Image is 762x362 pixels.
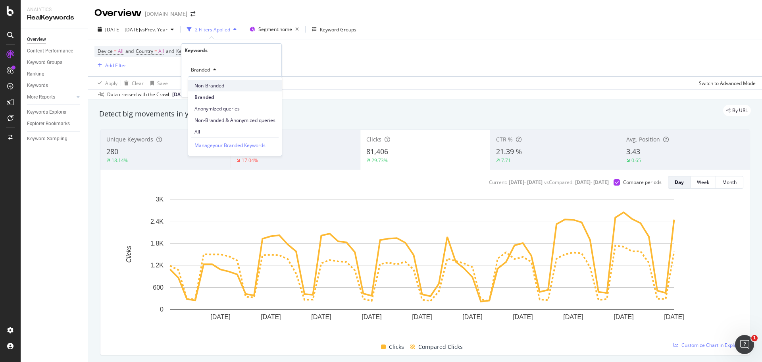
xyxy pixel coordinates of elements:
[673,342,743,348] a: Customize Chart in Explorer
[185,83,210,91] button: Cancel
[27,6,81,13] div: Analytics
[153,284,164,291] text: 600
[691,176,716,189] button: Week
[150,218,164,225] text: 2.4K
[184,23,240,36] button: 2 Filters Applied
[98,48,113,54] span: Device
[172,91,188,98] span: 2024 Sep. 7th
[145,10,187,18] div: [DOMAIN_NAME]
[106,136,153,143] span: Unique Keywords
[668,176,691,189] button: Day
[681,342,743,348] span: Customize Chart in Explorer
[696,77,756,89] button: Switch to Advanced Mode
[27,13,81,22] div: RealKeywords
[311,314,331,320] text: [DATE]
[27,47,73,55] div: Content Performance
[194,82,275,89] span: Non-Branded
[125,48,134,54] span: and
[751,335,758,341] span: 1
[156,196,164,203] text: 3K
[194,128,275,136] span: All
[27,120,82,128] a: Explorer Bookmarks
[114,48,117,54] span: =
[125,246,132,263] text: Clicks
[246,23,302,36] button: Segment:home
[418,342,463,352] span: Compared Clicks
[258,26,292,33] span: Segment: home
[27,108,67,116] div: Keywords Explorer
[166,48,174,54] span: and
[509,179,543,186] div: [DATE] - [DATE]
[94,6,142,20] div: Overview
[194,141,266,149] div: Manage your Branded Keywords
[27,81,48,90] div: Keywords
[188,66,210,73] span: Branded
[309,23,360,36] button: Keyword Groups
[194,117,275,124] span: Non-Branded & Anonymized queries
[107,195,737,333] svg: A chart.
[501,157,511,164] div: 7.71
[94,77,117,89] button: Apply
[631,157,641,164] div: 0.65
[27,58,62,67] div: Keyword Groups
[496,147,522,156] span: 21.39 %
[544,179,573,186] div: vs Compared :
[27,93,55,101] div: More Reports
[626,136,660,143] span: Avg. Position
[716,176,743,189] button: Month
[154,48,157,54] span: =
[158,46,164,57] span: All
[132,80,144,87] div: Clear
[664,314,684,320] text: [DATE]
[27,108,82,116] a: Keywords Explorer
[106,147,118,156] span: 280
[118,46,123,57] span: All
[136,48,153,54] span: Country
[489,179,507,186] div: Current:
[626,147,640,156] span: 3.43
[623,179,662,186] div: Compare periods
[563,314,583,320] text: [DATE]
[242,157,258,164] div: 17.04%
[190,11,195,17] div: arrow-right-arrow-left
[94,23,177,36] button: [DATE] - [DATE]vsPrev. Year
[675,179,684,186] div: Day
[261,314,281,320] text: [DATE]
[27,135,67,143] div: Keyword Sampling
[27,70,82,78] a: Ranking
[27,58,82,67] a: Keyword Groups
[496,136,513,143] span: CTR %
[722,179,737,186] div: Month
[735,335,754,354] iframe: Intercom live chat
[513,314,533,320] text: [DATE]
[112,157,128,164] div: 18.14%
[147,77,168,89] button: Save
[27,93,74,101] a: More Reports
[157,80,168,87] div: Save
[160,306,164,313] text: 0
[194,105,275,112] span: Anonymized queries
[105,26,140,33] span: [DATE] - [DATE]
[185,47,208,54] div: Keywords
[27,47,82,55] a: Content Performance
[614,314,633,320] text: [DATE]
[412,314,432,320] text: [DATE]
[362,314,381,320] text: [DATE]
[107,91,169,98] div: Data crossed with the Crawl
[389,342,404,352] span: Clicks
[195,26,230,33] div: 2 Filters Applied
[188,64,219,76] button: Branded
[121,77,144,89] button: Clear
[150,262,164,269] text: 1.2K
[94,60,126,70] button: Add Filter
[366,147,388,156] span: 81,406
[699,80,756,87] div: Switch to Advanced Mode
[176,48,198,54] span: Keywords
[27,70,44,78] div: Ranking
[27,120,70,128] div: Explorer Bookmarks
[150,240,164,247] text: 1.8K
[105,62,126,69] div: Add Filter
[27,81,82,90] a: Keywords
[723,105,751,116] div: legacy label
[320,26,356,33] div: Keyword Groups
